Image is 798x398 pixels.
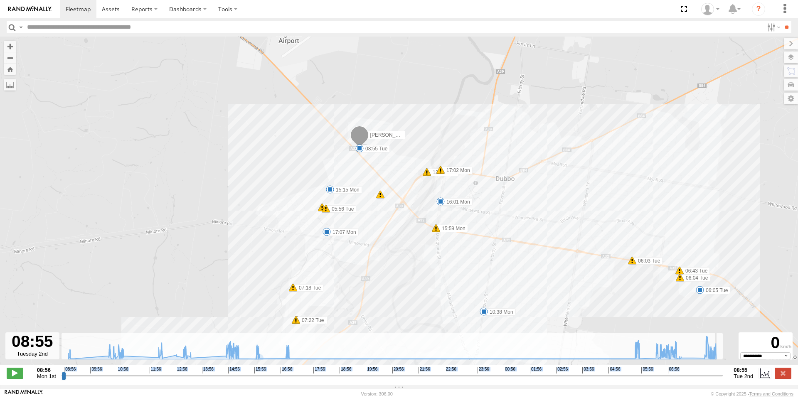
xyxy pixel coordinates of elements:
[5,390,43,398] a: Visit our Website
[360,145,390,152] label: 08:55 Tue
[228,367,240,373] span: 14:56
[582,367,594,373] span: 03:56
[478,367,489,373] span: 23:56
[632,257,663,265] label: 06:03 Tue
[700,287,730,294] label: 06:05 Tue
[327,228,359,236] label: 17:07 Mon
[441,167,473,174] label: 17:02 Mon
[8,6,52,12] img: rand-logo.svg
[4,79,16,91] label: Measure
[775,368,791,378] label: Close
[436,225,468,232] label: 15:59 Mon
[366,367,377,373] span: 19:56
[530,367,542,373] span: 01:56
[749,391,793,396] a: Terms and Conditions
[340,367,351,373] span: 18:56
[4,64,16,75] button: Zoom Home
[608,367,620,373] span: 04:56
[330,186,362,194] label: 15:15 Mon
[370,133,411,138] span: [PERSON_NAME]
[4,41,16,52] button: Zoom in
[445,367,456,373] span: 22:56
[254,367,266,373] span: 15:56
[419,367,430,373] span: 21:56
[281,367,292,373] span: 16:56
[764,21,782,33] label: Search Filter Options
[752,2,765,16] i: ?
[734,373,753,379] span: Tue 2nd Sep 2025
[150,367,161,373] span: 11:56
[484,308,516,316] label: 10:38 Mon
[90,367,102,373] span: 09:56
[37,367,56,373] strong: 08:56
[176,367,187,373] span: 12:56
[680,274,710,282] label: 06:04 Tue
[376,190,384,199] div: 6
[293,284,323,292] label: 07:18 Tue
[326,205,356,213] label: 05:56 Tue
[117,367,128,373] span: 10:56
[668,367,680,373] span: 06:56
[680,267,710,275] label: 06:43 Tue
[392,367,404,373] span: 20:56
[17,21,24,33] label: Search Query
[64,367,76,373] span: 08:56
[322,204,352,211] label: 05:56 Tue
[711,391,793,396] div: © Copyright 2025 -
[504,367,515,373] span: 00:56
[441,198,473,206] label: 16:01 Mon
[37,373,56,379] span: Mon 1st Sep 2025
[202,367,214,373] span: 13:56
[361,391,393,396] div: Version: 306.00
[784,93,798,104] label: Map Settings
[296,317,326,324] label: 07:22 Tue
[556,367,568,373] span: 02:56
[4,52,16,64] button: Zoom out
[7,368,23,378] label: Play/Stop
[313,367,325,373] span: 17:56
[740,334,791,352] div: 0
[734,367,753,373] strong: 08:55
[641,367,653,373] span: 05:56
[698,3,722,15] div: Beth Porter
